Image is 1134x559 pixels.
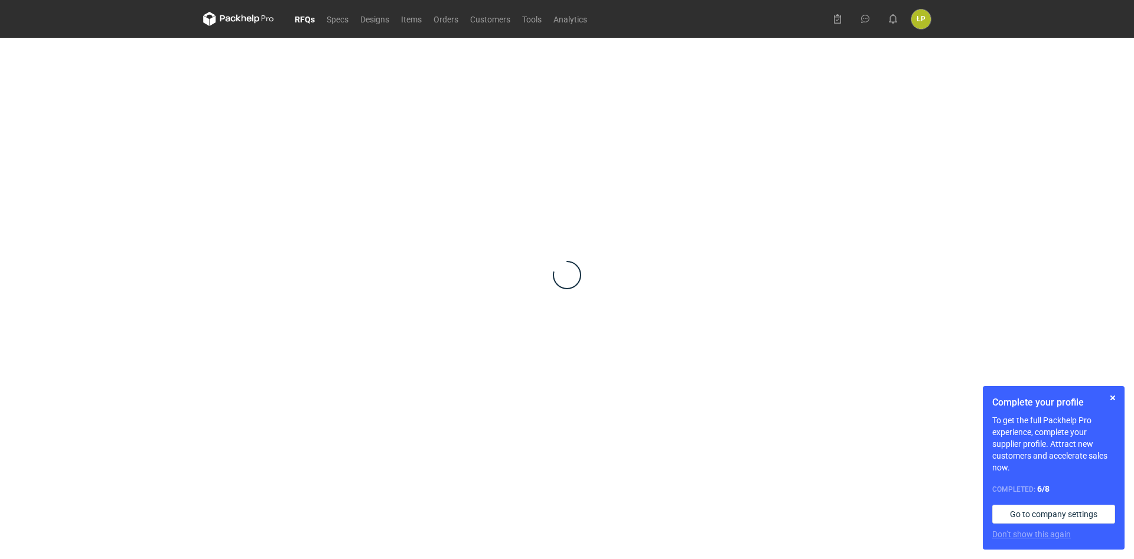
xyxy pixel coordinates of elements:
[289,12,321,26] a: RFQs
[1037,484,1050,493] strong: 6 / 8
[992,395,1115,410] h1: Complete your profile
[911,9,931,29] div: Łukasz Postawa
[464,12,516,26] a: Customers
[203,12,274,26] svg: Packhelp Pro
[354,12,395,26] a: Designs
[1106,391,1120,405] button: Skip for now
[321,12,354,26] a: Specs
[992,483,1115,495] div: Completed:
[395,12,428,26] a: Items
[516,12,548,26] a: Tools
[911,9,931,29] button: ŁP
[992,414,1115,473] p: To get the full Packhelp Pro experience, complete your supplier profile. Attract new customers an...
[548,12,593,26] a: Analytics
[992,528,1071,540] button: Don’t show this again
[992,505,1115,524] a: Go to company settings
[428,12,464,26] a: Orders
